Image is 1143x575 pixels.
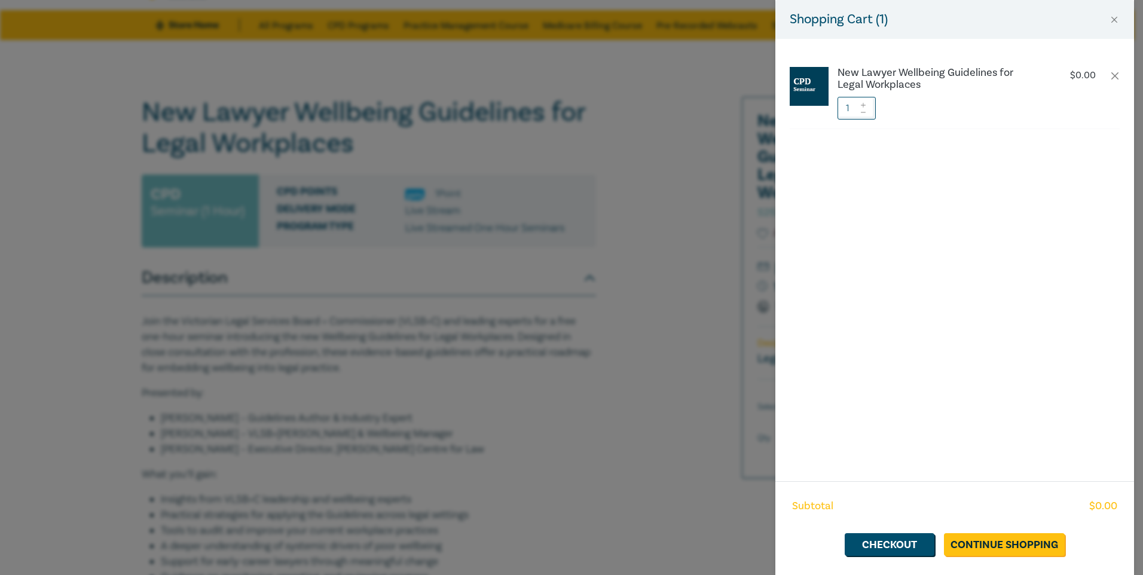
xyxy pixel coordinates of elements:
[838,97,876,120] input: 1
[1089,498,1117,514] span: $ 0.00
[1109,14,1120,25] button: Close
[944,533,1065,556] a: Continue Shopping
[792,498,833,514] span: Subtotal
[790,10,888,29] h5: Shopping Cart ( 1 )
[1070,70,1096,81] p: $ 0.00
[845,533,934,556] a: Checkout
[838,67,1036,91] a: New Lawyer Wellbeing Guidelines for Legal Workplaces
[790,67,829,106] img: CPD%20Seminar.jpg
